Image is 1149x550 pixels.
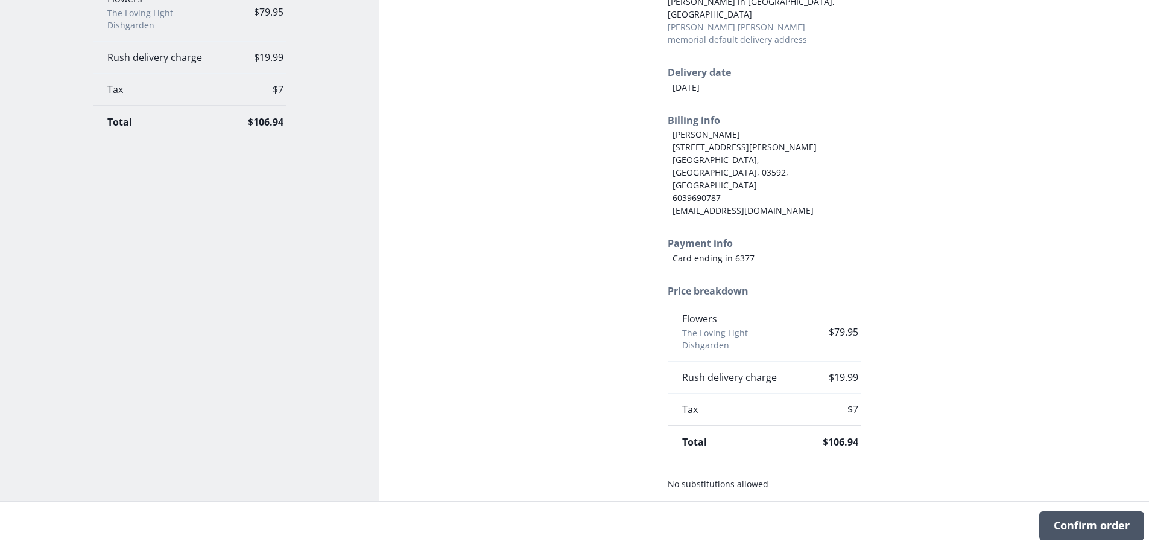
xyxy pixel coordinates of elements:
p: Flowers [682,313,794,325]
strong: Total [682,435,707,449]
p: No substitutions allowed [668,478,861,490]
p: [DATE] [668,81,861,94]
td: Tax [93,74,233,106]
td: Rush delivery charge [668,361,808,393]
strong: $106.94 [823,435,858,449]
td: $7 [233,74,298,106]
p: [EMAIL_ADDRESS][DOMAIN_NAME] [673,204,861,217]
h3: Payment info [668,236,861,251]
td: Rush delivery charge [93,42,233,74]
button: Confirm order [1039,511,1144,540]
p: Card ending in 6377 [668,252,861,264]
h3: Delivery date [668,65,861,80]
p: [PERSON_NAME] [673,128,861,141]
td: $79.95 [808,303,873,362]
td: $19.99 [233,42,298,74]
td: Tax [668,393,808,426]
h3: Billing info [668,113,861,127]
p: The Loving Light Dishgarden [682,327,794,351]
p: The Loving Light Dishgarden [107,7,219,31]
strong: Total [107,115,132,129]
strong: $106.94 [248,115,283,129]
td: $7 [808,393,873,426]
p: 6039690787 [673,191,861,204]
h3: Price breakdown [668,284,861,298]
p: [STREET_ADDRESS][PERSON_NAME] [673,141,832,153]
p: [PERSON_NAME] [PERSON_NAME] memorial default delivery address [668,21,832,46]
p: [GEOGRAPHIC_DATA], [GEOGRAPHIC_DATA], 03592, [GEOGRAPHIC_DATA] [673,153,832,191]
td: $19.99 [808,361,873,393]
